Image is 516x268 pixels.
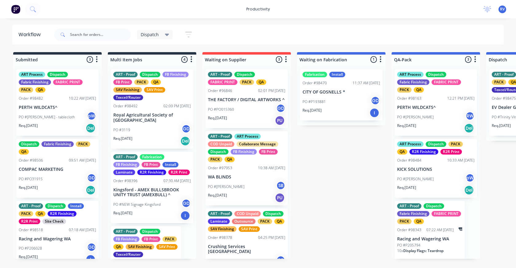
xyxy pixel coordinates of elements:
div: Dispatch [424,203,444,209]
p: PO #[PERSON_NAME] [208,258,244,264]
div: I [86,255,96,264]
div: 10:33 AM [DATE] [447,158,475,163]
div: I [180,211,190,220]
div: Dispatch [140,229,160,234]
p: Crushing Services [GEOGRAPHIC_DATA] [208,244,285,255]
div: Dispatch [426,141,446,147]
div: ART - ProofDispatchFabric FinishingFABRIC PRINTPACKQAOrder #9834307:22 AM [DATE]Racing and Wageri... [395,201,465,261]
div: Install [68,203,84,209]
div: ART - Proof [113,154,138,160]
div: PACK [162,236,177,242]
div: Fabric Finishing [397,211,429,216]
div: Order #98470 [303,80,327,86]
div: QA [225,157,235,162]
p: PO #[PERSON_NAME] [397,176,434,182]
div: PU [275,193,285,203]
div: Fabrication [303,72,327,77]
div: 07:18 AM [DATE] [69,227,96,233]
p: Req. [DATE] [208,115,227,121]
span: Display Flags: Teardrop [403,248,444,253]
p: WA BLINDS [208,174,285,180]
div: Dispatch [47,72,68,77]
div: ART Process [234,134,261,139]
p: PO #NEW Signage Kingsford [113,202,161,207]
div: Texcel/Router [113,252,143,257]
div: PACK [208,157,222,162]
div: QA [397,149,407,155]
div: R2R Print [19,219,40,224]
div: ART Process [397,141,424,147]
div: Fabric Finishing [19,79,51,85]
div: Order #98484 [397,158,421,163]
div: Dispatch [45,203,66,209]
div: SAV Print [144,87,165,93]
div: GD [276,104,285,113]
p: PO #[PERSON_NAME] [208,184,244,190]
div: COD Unpaid [234,211,261,216]
div: ART Process [397,72,424,77]
div: Dispatch [234,72,255,77]
div: GD [371,96,380,105]
div: Outsource [232,219,256,224]
div: FB Print [142,162,160,167]
div: Fabric Finishing [397,79,429,85]
div: ART ProcessDispatchPACKQAR2R FinishingR2R PrintOrder #9848410:33 AM [DATE]KICK SOLUTIONSPO #[PERS... [395,139,477,198]
div: Dispatch [140,72,160,77]
div: ART - Proof [113,72,138,77]
div: PACK [258,219,272,224]
p: PO #[PERSON_NAME] - tablecloth [19,114,75,120]
div: RW [465,111,475,121]
div: Del [464,123,474,133]
div: PACK [19,87,33,93]
div: 04:25 PM [DATE] [258,235,285,240]
p: Req. [DATE] [19,123,38,128]
div: ART - ProofDispatchFABRIC PRINTPACKQAOrder #9684602:01 PM [DATE]THE FACTORY / DIGITAL ARTWORKS ^P... [205,69,288,128]
div: SAV Finishing [208,226,237,232]
div: Dispatch [208,149,229,155]
div: ART - Proof [113,229,138,234]
div: ART - Proof [397,203,421,209]
p: Req. [DATE] [19,185,38,190]
div: Order #98475 [492,96,516,101]
div: Dispatch [263,211,283,216]
div: 12:21 PM [DATE] [447,96,475,101]
div: PACK [240,79,254,85]
div: ART ProcessDispatchFabric FinishingFABRIC PRINTPACKQAOrder #9848210:22 AM [DATE]PERTH WILDCATS^PO... [16,69,99,136]
div: 09:51 AM [DATE] [69,158,96,163]
p: COMPAC MARKETING [19,167,96,172]
span: 10 x [397,248,403,253]
div: SAV Finishing [126,244,154,250]
div: ART - Proof [208,72,232,77]
div: 07:22 AM [DATE] [426,227,454,233]
div: GD [276,255,285,265]
div: FB Print [113,79,132,85]
p: PERTH WILDCATS^ [19,105,96,110]
div: PU [275,116,285,125]
div: FB Print [259,149,278,155]
div: ART - Proof [492,72,516,77]
div: Site Check [42,219,66,224]
div: FB Finishing [231,149,257,155]
p: Req. [DATE] [208,193,227,198]
div: Install [162,162,178,167]
div: R2R Finishing [48,211,76,216]
div: Fabric Finishing [41,141,74,147]
p: PO #P206028 [19,246,42,251]
div: Order #98163 [397,96,421,101]
div: FB Finishing [162,72,189,77]
p: PO #PO31915 [19,176,43,182]
div: R2R Finishing [137,170,166,175]
div: COD Unpaid [208,141,234,147]
div: FABRIC PRINT [432,79,461,85]
p: PERTH WILDCATS^ [397,105,475,110]
div: Laminate [208,219,230,224]
p: THE FACTORY / DIGITAL ARTWORKS ^ [208,97,285,102]
div: FABRIC PRINT [432,211,461,216]
p: Req. [DATE] [113,210,132,216]
div: Order #97953 [208,165,232,171]
div: QA [35,87,45,93]
div: Install [329,72,345,77]
img: Factory [11,5,20,14]
div: pW [87,111,96,121]
div: QA [414,87,424,93]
